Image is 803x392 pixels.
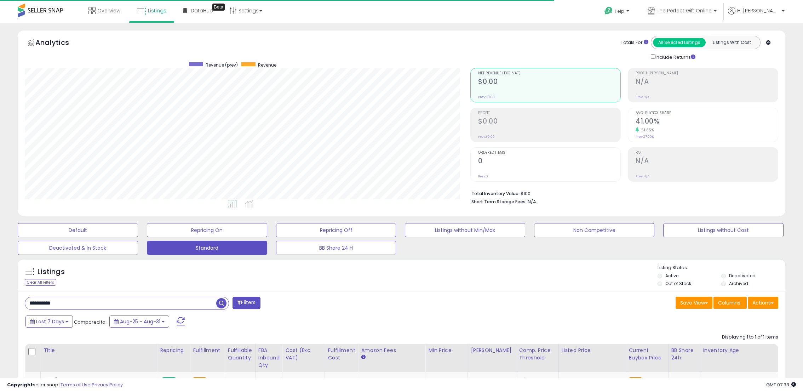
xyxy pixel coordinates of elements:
span: ROI [636,151,778,155]
h2: 41.00% [636,117,778,127]
h2: $0.00 [478,117,620,127]
span: Net Revenue (Exc. VAT) [478,72,620,75]
b: Listed Price: [562,377,594,384]
div: [PERSON_NAME] [471,347,513,354]
div: Displaying 1 to 1 of 1 items [722,334,778,341]
button: BB Share 24 H [276,241,396,255]
button: All Selected Listings [653,38,706,47]
h2: $0.00 [478,78,620,87]
button: Last 7 Days [25,316,73,328]
span: N/A [528,198,536,205]
b: Short Term Storage Fees: [471,199,527,205]
span: Profit [478,111,620,115]
a: 12.50 [285,377,297,384]
div: 12% [361,377,420,384]
div: Repricing [160,347,187,354]
button: Listings without Cost [663,223,784,237]
small: Amazon Fees. [361,354,365,360]
label: Active [665,273,678,279]
small: Prev: N/A [636,95,649,99]
div: Title [44,347,154,354]
button: Listings without Min/Max [405,223,525,237]
div: BB Share 24h. [671,347,697,362]
button: Standard [147,241,267,255]
a: Hi [PERSON_NAME] [728,7,785,23]
button: Filters [233,297,260,309]
p: Listing States: [658,265,785,271]
a: 26.99 [471,377,483,384]
span: Revenue [258,62,276,68]
button: Aug-25 - Aug-31 [109,316,169,328]
span: Compared to: [74,319,107,325]
small: FBA [193,377,206,385]
div: FBA inbound Qty [258,347,280,369]
a: 26.99 [428,377,441,384]
li: $100 [471,189,773,197]
strong: Copyright [7,381,33,388]
div: Current Buybox Price [629,347,665,362]
div: Min Price [428,347,465,354]
h2: 0 [478,157,620,166]
h5: Analytics [35,38,83,49]
span: Avg. Buybox Share [636,111,778,115]
small: Prev: $0.00 [478,135,495,139]
span: Profit [PERSON_NAME] [636,72,778,75]
div: Cost (Exc. VAT) [285,347,322,362]
small: FBA [629,377,642,385]
div: Tooltip anchor [212,4,225,11]
span: Revenue (prev) [206,62,238,68]
div: $27.00 [562,377,620,384]
button: Non Competitive [534,223,654,237]
span: Hi [PERSON_NAME] [737,7,780,14]
b: Total Inventory Value: [471,191,520,197]
span: 2025-09-10 07:33 GMT [766,381,796,388]
span: Ordered Items [478,151,620,155]
small: Prev: $0.00 [478,95,495,99]
div: seller snap | | [7,382,123,388]
i: Get Help [604,6,613,15]
div: Amazon Fees [361,347,422,354]
label: Deactivated [729,273,756,279]
span: DataHub [191,7,213,14]
div: Listed Price [562,347,623,354]
div: 8 [228,377,250,384]
span: Help [615,8,624,14]
h2: N/A [636,78,778,87]
button: Listings With Cost [705,38,758,47]
span: Aug-25 - Aug-31 [120,318,160,325]
small: Prev: 27.00% [636,135,654,139]
button: Default [18,223,138,237]
div: Include Returns [646,53,704,61]
div: Comp. Price Threshold [519,347,556,362]
div: 5.61 [328,377,352,384]
button: Columns [713,297,747,309]
div: 0 [258,377,277,384]
label: Archived [729,280,748,286]
small: Prev: 0 [478,174,488,178]
a: Help [599,1,636,23]
img: 511HjLNHROL._SL40_.jpg [45,377,59,391]
div: 0% [671,377,695,384]
h5: Listings [38,267,65,277]
span: 26.99 [644,377,656,384]
div: Fulfillable Quantity [228,347,252,362]
label: Out of Stock [665,280,691,286]
div: Fulfillment Cost [328,347,355,362]
button: Repricing Off [276,223,396,237]
small: 51.85% [639,127,654,133]
div: N/A [519,377,553,384]
span: The Perfect Gift Online [657,7,712,14]
button: Actions [748,297,778,309]
span: Last 7 Days [36,318,64,325]
span: Listings [148,7,166,14]
span: Overview [97,7,120,14]
button: Save View [676,297,712,309]
button: Deactivated & In Stock [18,241,138,255]
a: Privacy Policy [92,381,123,388]
button: Repricing On [147,223,267,237]
div: Totals For [621,39,648,46]
h2: N/A [636,157,778,166]
small: Prev: N/A [636,174,649,178]
span: Inv. Age [DEMOGRAPHIC_DATA]: [717,377,782,390]
div: Inventory Age [703,347,785,354]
